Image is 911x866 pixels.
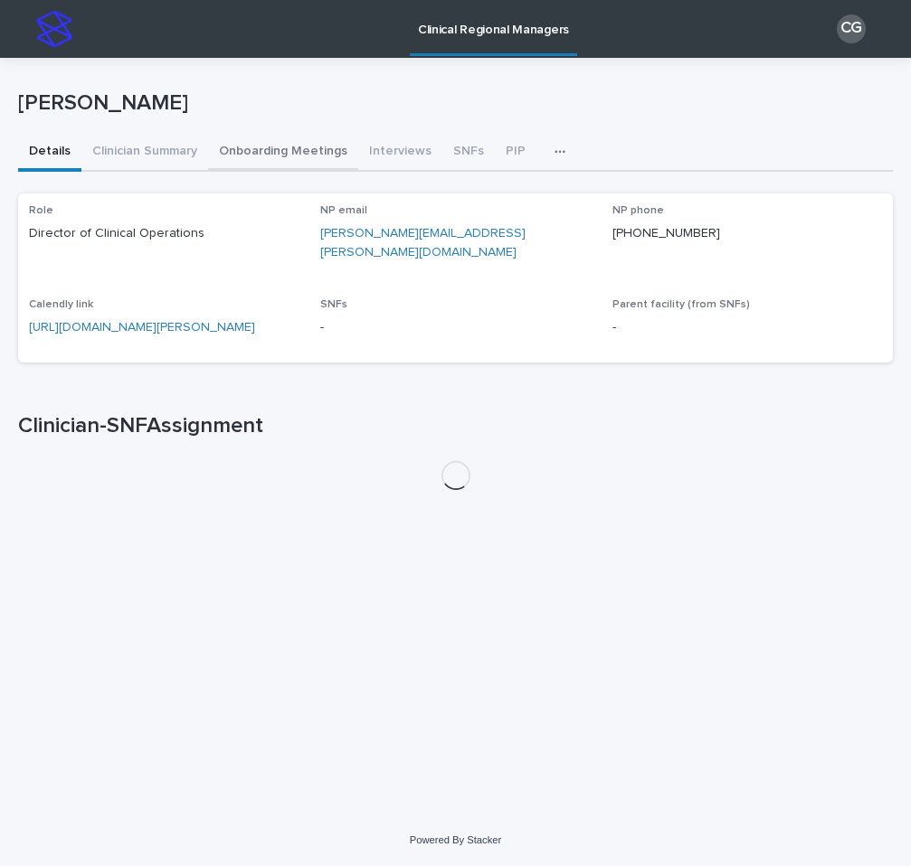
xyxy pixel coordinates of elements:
p: - [612,318,882,337]
span: Parent facility (from SNFs) [612,299,750,310]
button: Details [18,134,81,172]
p: - [320,318,590,337]
p: [PERSON_NAME] [18,90,886,117]
span: NP email [320,205,367,216]
img: stacker-logo-s-only.png [36,11,72,47]
button: Onboarding Meetings [208,134,358,172]
a: Powered By Stacker [410,834,501,845]
span: NP phone [612,205,664,216]
div: CG [837,14,866,43]
button: SNFs [442,134,495,172]
span: SNFs [320,299,347,310]
button: Interviews [358,134,442,172]
a: [URL][DOMAIN_NAME][PERSON_NAME] [29,321,255,334]
button: PIP [495,134,536,172]
button: Clinician Summary [81,134,208,172]
span: Calendly link [29,299,93,310]
span: Role [29,205,53,216]
h1: Clinician-SNFAssignment [18,413,893,439]
a: [PHONE_NUMBER] [612,227,720,240]
p: Director of Clinical Operations [29,224,299,243]
a: [PERSON_NAME][EMAIL_ADDRESS][PERSON_NAME][DOMAIN_NAME] [320,227,526,259]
